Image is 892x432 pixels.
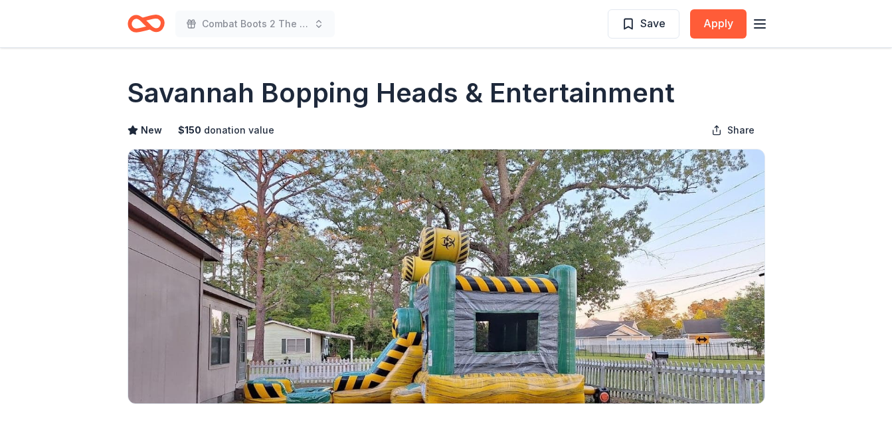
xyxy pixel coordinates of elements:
span: donation value [204,122,274,138]
h1: Savannah Bopping Heads & Entertainment [128,74,675,112]
span: Share [727,122,755,138]
a: Home [128,8,165,39]
button: Apply [690,9,747,39]
span: Combat Boots 2 The Boardroom presents the "United We Stand" Campaign [202,16,308,32]
span: $ 150 [178,122,201,138]
img: Image for Savannah Bopping Heads & Entertainment [128,150,764,403]
button: Share [701,117,765,144]
span: New [141,122,162,138]
button: Save [608,9,679,39]
span: Save [640,15,666,32]
button: Combat Boots 2 The Boardroom presents the "United We Stand" Campaign [175,11,335,37]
